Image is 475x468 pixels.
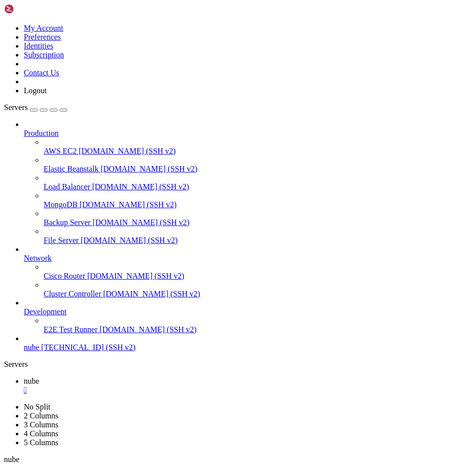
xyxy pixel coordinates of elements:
li: Cluster Controller [DOMAIN_NAME] (SSH v2) [44,281,471,298]
span: [DOMAIN_NAME] (SSH v2) [93,218,190,227]
li: nube [TECHNICAL_ID] (SSH v2) [24,334,471,352]
a: Contact Us [24,68,59,77]
span: [TECHNICAL_ID] (SSH v2) [41,343,135,351]
x-row: To see these additional updates run: apt list --upgradable [4,147,346,156]
span: Production [24,129,59,137]
span: [DOMAIN_NAME] (SSH v2) [103,290,200,298]
span: nube [4,455,19,464]
li: Elastic Beanstalk [DOMAIN_NAME] (SSH v2) [44,156,471,174]
span: nube [24,343,39,351]
span: chubyx@UVM-Server-Ubuntu [4,291,99,298]
li: Cisco Router [DOMAIN_NAME] (SSH v2) [44,263,471,281]
x-row: Usage of /: 5.8% of 28.89GB Users logged in: 0 [4,80,346,88]
span: E2E Test Runner [44,325,98,334]
a: Cisco Router [DOMAIN_NAME] (SSH v2) [44,272,471,281]
x-row: * Documentation: [URL][DOMAIN_NAME] [4,21,346,29]
li: Backup Server [DOMAIN_NAME] (SSH v2) [44,209,471,227]
a: Backup Server [DOMAIN_NAME] (SSH v2) [44,218,471,227]
span: File Server [44,236,79,244]
span: Servers [4,103,28,112]
x-row: To run a command as administrator (user "root"), use "sudo <command>". [4,265,346,274]
div: (28, 34) [121,291,125,299]
a: nube [TECHNICAL_ID] (SSH v2) [24,343,471,352]
span: [DOMAIN_NAME] (SSH v2) [100,325,197,334]
div: Servers [4,360,471,369]
a: Identities [24,42,54,50]
x-row: System information as of [DATE] [4,55,346,63]
li: AWS EC2 [DOMAIN_NAME] (SSH v2) [44,138,471,156]
span: [DOMAIN_NAME] (SSH v2) [92,182,189,191]
span: Cluster Controller [44,290,101,298]
a: Subscription [24,51,64,59]
x-row: Swap usage: 0% [4,97,346,105]
span: Cisco Router [44,272,85,280]
a:  [24,386,471,395]
span: [DOMAIN_NAME] (SSH v2) [79,200,177,209]
a: Preferences [24,33,61,41]
a: 2 Columns [24,411,59,420]
span: ~ [103,291,107,298]
span: Load Balancer [44,182,90,191]
a: 4 Columns [24,429,59,438]
span: [DOMAIN_NAME] (SSH v2) [101,165,198,173]
li: File Server [DOMAIN_NAME] (SSH v2) [44,227,471,245]
a: My Account [24,24,63,32]
li: Production [24,120,471,245]
x-row: Welcome to Ubuntu 22.04.5 LTS (GNU/Linux 6.8.0-1031-azure x86_64) [4,4,346,12]
img: Shellngn [4,4,61,14]
x-row: Ubuntu comes with ABSOLUTELY NO WARRANTY, to the extent permitted by [4,240,346,248]
x-row: Memory usage: 68% IPv4 address for eth0: [TECHNICAL_ID] [4,88,346,97]
a: Development [24,307,471,316]
li: MongoDB [DOMAIN_NAME] (SSH v2) [44,191,471,209]
a: 5 Columns [24,438,59,447]
li: Load Balancer [DOMAIN_NAME] (SSH v2) [44,174,471,191]
a: Load Balancer [DOMAIN_NAME] (SSH v2) [44,182,471,191]
span: [DOMAIN_NAME] (SSH v2) [79,147,176,155]
x-row: individual files in /usr/share/doc/*/copyright. [4,223,346,232]
x-row: See "man sudo_root" for details. [4,274,346,282]
span: Development [24,307,66,316]
li: Development [24,298,471,334]
x-row: Expanded Security Maintenance for Applications is not enabled. [4,114,346,122]
a: MongoDB [DOMAIN_NAME] (SSH v2) [44,200,471,209]
span: [DOMAIN_NAME] (SSH v2) [87,272,184,280]
span: Backup Server [44,218,91,227]
x-row: Enable ESM Apps to receive additional future security updates. [4,164,346,173]
span: AWS EC2 [44,147,77,155]
x-row: the exact distribution terms for each program are described in the [4,215,346,223]
span: nube [24,377,39,385]
a: Servers [4,103,67,112]
a: AWS EC2 [DOMAIN_NAME] (SSH v2) [44,147,471,156]
x-row: : $ [4,291,346,299]
a: 3 Columns [24,420,59,429]
span: MongoDB [44,200,77,209]
x-row: 20 updates can be applied immediately. [4,130,346,139]
a: E2E Test Runner [DOMAIN_NAME] (SSH v2) [44,325,471,334]
span: Elastic Beanstalk [44,165,99,173]
a: Logout [24,86,47,95]
a: Network [24,254,471,263]
x-row: System load: 0.0 Processes: 104 [4,71,346,80]
li: E2E Test Runner [DOMAIN_NAME] (SSH v2) [44,316,471,334]
a: Production [24,129,471,138]
a: Elastic Beanstalk [DOMAIN_NAME] (SSH v2) [44,165,471,174]
x-row: See [URL][DOMAIN_NAME] or run: sudo pro status [4,173,346,181]
li: Network [24,245,471,298]
x-row: * Management: [URL][DOMAIN_NAME] [4,29,346,38]
a: File Server [DOMAIN_NAME] (SSH v2) [44,236,471,245]
x-row: applicable law. [4,248,346,257]
x-row: 14 of these updates are standard security updates. [4,139,346,147]
x-row: * Support: [URL][DOMAIN_NAME] [4,38,346,46]
a: Cluster Controller [DOMAIN_NAME] (SSH v2) [44,290,471,298]
span: [DOMAIN_NAME] (SSH v2) [81,236,178,244]
a: No Split [24,403,51,411]
a: nube [24,377,471,395]
x-row: The programs included with the Ubuntu system are free software; [4,206,346,215]
span: Network [24,254,52,262]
